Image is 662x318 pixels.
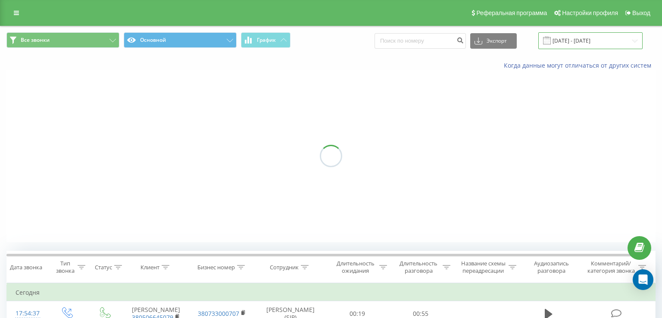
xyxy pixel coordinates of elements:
[55,260,75,274] div: Тип звонка
[375,33,466,49] input: Поиск по номеру
[241,32,290,48] button: График
[470,33,517,49] button: Экспорт
[257,37,276,43] span: График
[6,32,119,48] button: Все звонки
[198,309,239,318] a: 380733000707
[141,264,159,271] div: Клиент
[334,260,377,274] div: Длительность ожидания
[21,37,50,44] span: Все звонки
[526,260,577,274] div: Аудиозапись разговора
[460,260,506,274] div: Название схемы переадресации
[197,264,235,271] div: Бизнес номер
[270,264,299,271] div: Сотрудник
[7,284,656,301] td: Сегодня
[10,264,42,271] div: Дата звонка
[562,9,618,16] span: Настройки профиля
[397,260,440,274] div: Длительность разговора
[476,9,547,16] span: Реферальная программа
[586,260,636,274] div: Комментарий/категория звонка
[632,9,650,16] span: Выход
[504,61,656,69] a: Когда данные могут отличаться от других систем
[633,269,653,290] div: Open Intercom Messenger
[95,264,112,271] div: Статус
[124,32,237,48] button: Основной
